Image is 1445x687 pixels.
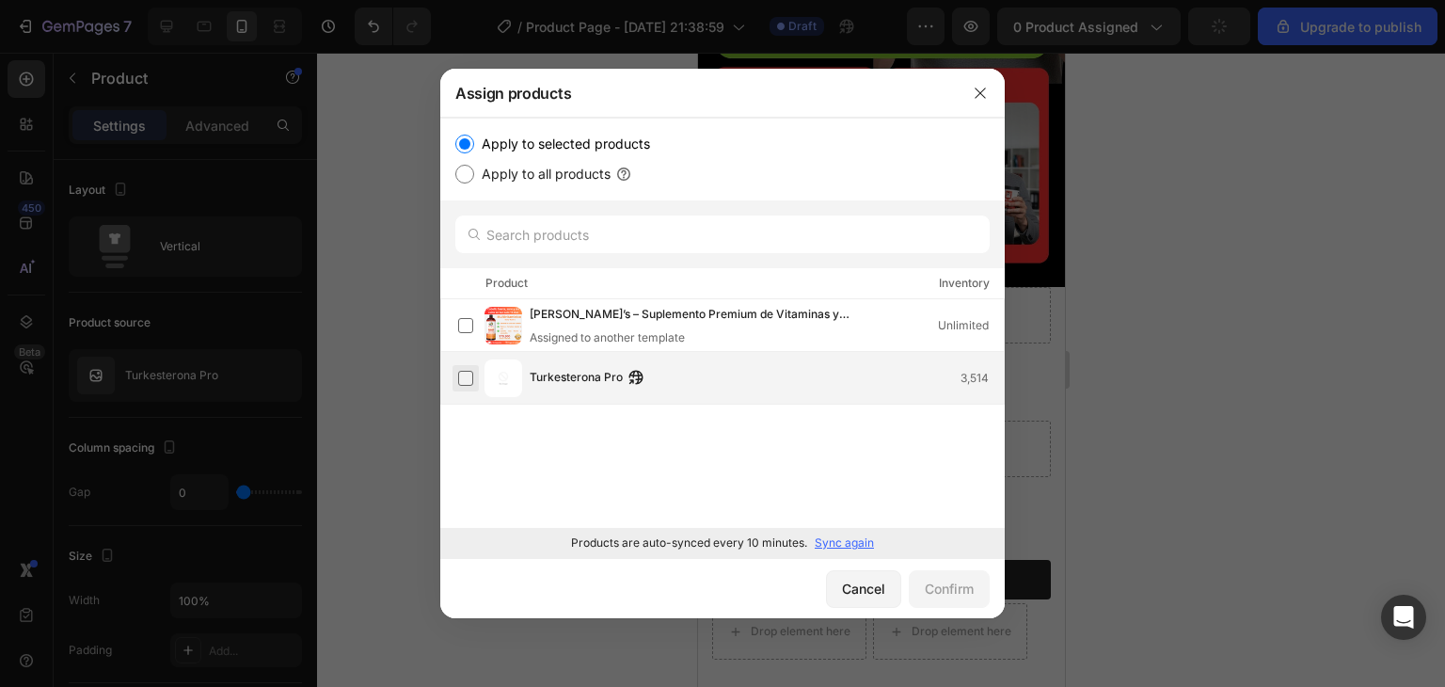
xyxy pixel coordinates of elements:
div: Drop element here [145,255,245,270]
label: Apply to all products [474,163,611,185]
label: Apply to selected products [474,133,650,155]
button: Add to cart [14,507,353,547]
p: Products are auto-synced every 10 minutes. [571,535,807,551]
button: Cancel [826,570,901,608]
div: Confirm [925,579,974,599]
img: product-img [484,307,522,344]
img: product-img [484,359,522,397]
div: Drop element here [53,571,152,586]
div: Drop element here [214,571,313,586]
div: Product [485,274,528,293]
h1: Turkesterona Pro [14,291,353,324]
p: Sync again [815,535,874,551]
div: Assigned to another template [530,329,887,346]
input: Search products [455,216,990,253]
div: Inventory [939,274,990,293]
p: 2,500+ Verified Reviews! [110,329,227,346]
div: Unlimited [938,316,1004,335]
div: $220.000,00 [132,368,234,396]
div: Assign products [440,69,956,118]
div: $109.900,00 [14,368,117,396]
div: 3,514 [961,369,1004,388]
span: Turkesterona Pro [530,368,623,389]
button: Confirm [909,570,990,608]
div: Open Intercom Messenger [1381,595,1426,640]
div: /> [440,118,1005,558]
div: Add to cart [151,519,215,535]
span: [PERSON_NAME]’s – Suplemento Premium de Vitaminas y Bienestar [530,305,857,326]
div: Cancel [842,579,885,599]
